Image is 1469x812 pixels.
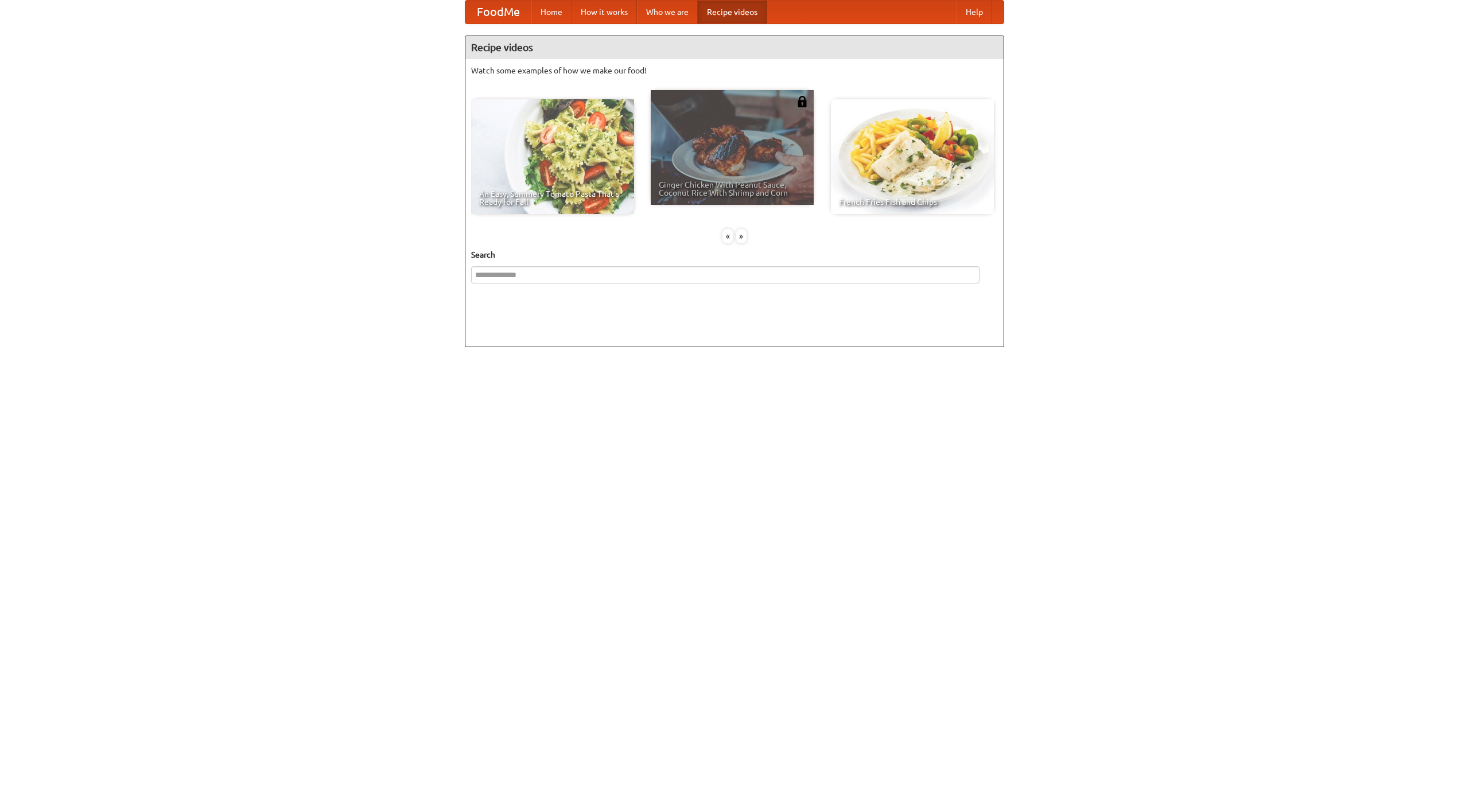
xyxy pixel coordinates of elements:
[471,249,998,261] h5: Search
[471,99,634,214] a: An Easy, Summery Tomato Pasta That's Ready for Fall
[839,198,986,206] span: French Fries Fish and Chips
[796,96,808,107] img: 483408.png
[831,99,994,214] a: French Fries Fish and Chips
[637,1,698,24] a: Who we are
[736,229,747,243] div: »
[572,1,637,24] a: How it works
[531,1,572,24] a: Home
[465,36,1004,59] h4: Recipe videos
[957,1,992,24] a: Help
[722,229,733,243] div: «
[479,190,626,206] span: An Easy, Summery Tomato Pasta That's Ready for Fall
[698,1,767,24] a: Recipe videos
[471,65,998,76] p: Watch some examples of how we make our food!
[465,1,531,24] a: FoodMe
